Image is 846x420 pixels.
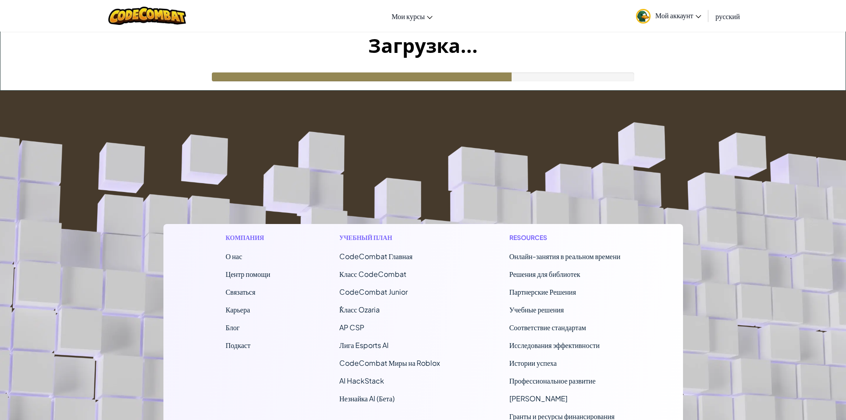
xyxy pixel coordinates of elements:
[226,252,242,261] a: О нас
[0,32,846,59] h1: Загрузка...
[509,394,568,403] a: [PERSON_NAME]
[509,376,596,385] a: Профессиональное развитие
[339,287,408,296] a: CodeCombat Junior
[226,233,270,242] h1: Компания
[226,287,255,296] span: Связаться
[339,233,440,242] h1: Учебный план
[339,252,413,261] span: CodeCombat Главная
[339,269,406,279] a: Класс CodeCombat
[509,340,600,350] a: Исследования эффективности
[711,4,744,28] a: русский
[715,12,740,21] span: русский
[509,305,564,314] a: Учебные решения
[509,269,580,279] a: Решения для библиотек
[108,7,186,25] img: CodeCombat logo
[226,323,240,332] a: Блог
[509,358,557,368] a: Истории успеха
[226,305,250,314] a: Карьера
[387,4,437,28] a: Мои курсы
[339,376,384,385] a: AI HackStack
[339,340,389,350] a: Лига Esports AI
[636,9,651,24] img: avatar
[655,11,701,20] span: Мой аккаунт
[632,2,706,30] a: Мой аккаунт
[339,358,440,368] a: CodeCombat Миры на Roblox
[226,269,270,279] a: Центр помощи
[509,323,586,332] a: Соответствие стандартам
[509,287,576,296] a: Партнерские Решения
[509,233,620,242] h1: Resources
[339,323,364,332] a: AP CSP
[392,12,425,21] span: Мои курсы
[339,305,380,314] a: ٌКласс Ozaria
[226,340,250,350] a: Подкаст
[509,252,620,261] a: Онлайн-занятия в реальном времени
[339,394,395,403] a: Незнайка AI (Бета)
